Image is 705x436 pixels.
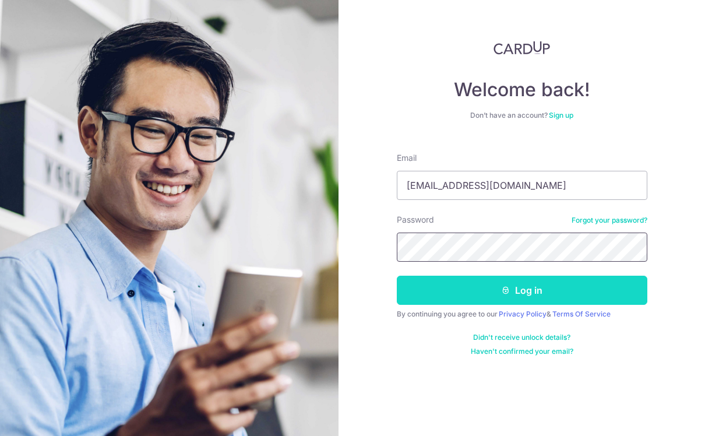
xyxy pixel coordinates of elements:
[471,347,573,356] a: Haven't confirmed your email?
[552,310,611,318] a: Terms Of Service
[549,111,573,119] a: Sign up
[499,310,547,318] a: Privacy Policy
[572,216,647,225] a: Forgot your password?
[397,78,647,101] h4: Welcome back!
[397,152,417,164] label: Email
[493,41,551,55] img: CardUp Logo
[473,333,570,342] a: Didn't receive unlock details?
[397,276,647,305] button: Log in
[397,214,434,226] label: Password
[397,111,647,120] div: Don’t have an account?
[397,310,647,319] div: By continuing you agree to our &
[397,171,647,200] input: Enter your Email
